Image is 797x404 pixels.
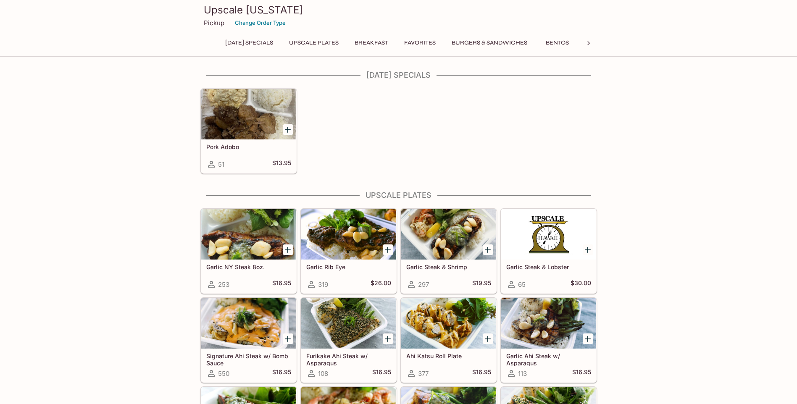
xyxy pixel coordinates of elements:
button: Add Garlic NY Steak 8oz. [283,244,293,255]
h5: $16.95 [572,368,591,378]
div: Ahi Katsu Roll Plate [401,298,496,349]
button: Add Garlic Ahi Steak w/ Asparagus [583,333,593,344]
button: Add Ahi Katsu Roll Plate [483,333,493,344]
span: 253 [218,281,229,289]
h5: $16.95 [272,279,291,289]
span: 113 [518,370,527,378]
h5: $13.95 [272,159,291,169]
div: Garlic Steak & Lobster [501,209,596,260]
button: Add Furikake Ahi Steak w/ Asparagus [383,333,393,344]
h5: Signature Ahi Steak w/ Bomb Sauce [206,352,291,366]
h3: Upscale [US_STATE] [204,3,594,16]
div: Garlic Steak & Shrimp [401,209,496,260]
button: Add Garlic Steak & Shrimp [483,244,493,255]
div: Furikake Ahi Steak w/ Asparagus [301,298,396,349]
a: Furikake Ahi Steak w/ Asparagus108$16.95 [301,298,397,383]
a: Signature Ahi Steak w/ Bomb Sauce550$16.95 [201,298,297,383]
h4: UPSCALE Plates [200,191,597,200]
a: Garlic Steak & Shrimp297$19.95 [401,209,497,294]
div: Garlic NY Steak 8oz. [201,209,296,260]
button: Add Garlic Rib Eye [383,244,393,255]
span: 377 [418,370,429,378]
button: [DATE] Specials [221,37,278,49]
button: Add Signature Ahi Steak w/ Bomb Sauce [283,333,293,344]
h5: Pork Adobo [206,143,291,150]
span: 319 [318,281,328,289]
div: Garlic Rib Eye [301,209,396,260]
button: Add Pork Adobo [283,124,293,135]
h5: Ahi Katsu Roll Plate [406,352,491,359]
button: Breakfast [350,37,393,49]
span: 550 [218,370,229,378]
button: Change Order Type [231,16,289,29]
a: Garlic Rib Eye319$26.00 [301,209,397,294]
h5: $16.95 [272,368,291,378]
button: UPSCALE Plates [284,37,343,49]
span: 108 [318,370,328,378]
a: Ahi Katsu Roll Plate377$16.95 [401,298,497,383]
h5: Furikake Ahi Steak w/ Asparagus [306,352,391,366]
h5: Garlic NY Steak 8oz. [206,263,291,270]
button: Favorites [400,37,440,49]
a: Garlic Steak & Lobster65$30.00 [501,209,597,294]
h5: Garlic Steak & Lobster [506,263,591,270]
div: Signature Ahi Steak w/ Bomb Sauce [201,298,296,349]
h5: $26.00 [371,279,391,289]
h5: $16.95 [372,368,391,378]
h5: Garlic Steak & Shrimp [406,263,491,270]
button: Add Garlic Steak & Lobster [583,244,593,255]
h5: Garlic Rib Eye [306,263,391,270]
h5: $30.00 [571,279,591,289]
a: Garlic Ahi Steak w/ Asparagus113$16.95 [501,298,597,383]
h5: Garlic Ahi Steak w/ Asparagus [506,352,591,366]
a: Pork Adobo51$13.95 [201,89,297,173]
h5: $16.95 [472,368,491,378]
p: Pickup [204,19,224,27]
span: 297 [418,281,429,289]
div: Pork Adobo [201,89,296,139]
button: Bentos [539,37,576,49]
a: Garlic NY Steak 8oz.253$16.95 [201,209,297,294]
div: Garlic Ahi Steak w/ Asparagus [501,298,596,349]
h5: $19.95 [472,279,491,289]
button: Burgers & Sandwiches [447,37,532,49]
span: 65 [518,281,526,289]
h4: [DATE] Specials [200,71,597,80]
span: 51 [218,160,224,168]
